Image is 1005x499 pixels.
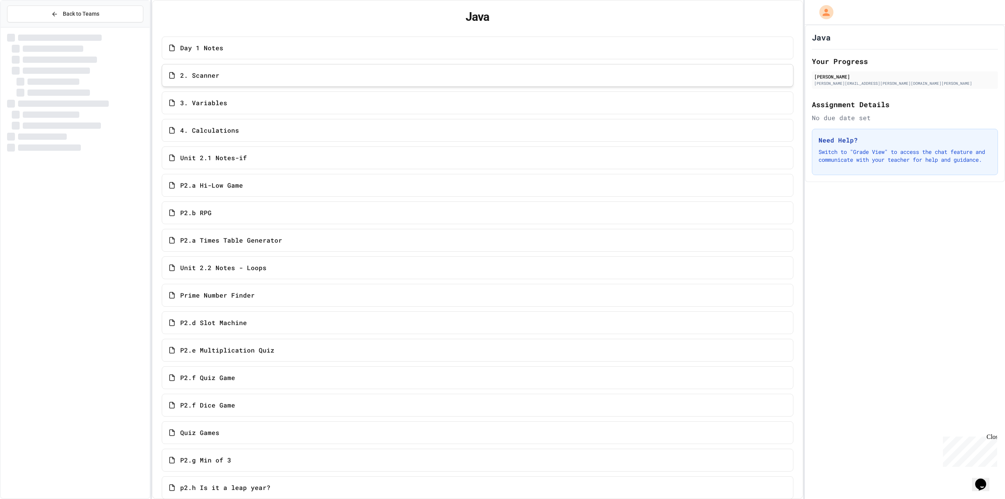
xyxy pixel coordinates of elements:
[162,146,793,169] a: Unit 2.1 Notes-if
[162,394,793,417] a: P2.f Dice Game
[162,421,793,444] a: Quiz Games
[162,256,793,279] a: Unit 2.2 Notes - Loops
[180,236,282,245] span: P2.a Times Table Generator
[180,71,219,80] span: 2. Scanner
[180,263,267,272] span: Unit 2.2 Notes - Loops
[162,119,793,142] a: 4. Calculations
[162,174,793,197] a: P2.a Hi-Low Game
[812,56,998,67] h2: Your Progress
[811,3,835,21] div: My Account
[814,73,996,80] div: [PERSON_NAME]
[812,32,831,43] h1: Java
[180,291,255,300] span: Prime Number Finder
[180,373,235,382] span: P2.f Quiz Game
[180,400,235,410] span: P2.f Dice Game
[814,80,996,86] div: [PERSON_NAME][EMAIL_ADDRESS][PERSON_NAME][DOMAIN_NAME][PERSON_NAME]
[812,113,998,122] div: No due date set
[819,148,991,164] p: Switch to "Grade View" to access the chat feature and communicate with your teacher for help and ...
[162,229,793,252] a: P2.a Times Table Generator
[180,455,231,465] span: P2.g Min of 3
[162,339,793,362] a: P2.e Multiplication Quiz
[812,99,998,110] h2: Assignment Details
[162,201,793,224] a: P2.b RPG
[180,318,247,327] span: P2.d Slot Machine
[180,208,212,218] span: P2.b RPG
[180,428,219,437] span: Quiz Games
[180,153,247,163] span: Unit 2.1 Notes-if
[940,433,997,467] iframe: chat widget
[162,37,793,59] a: Day 1 Notes
[3,3,54,50] div: Chat with us now!Close
[63,10,99,18] span: Back to Teams
[180,126,239,135] span: 4. Calculations
[162,366,793,389] a: P2.f Quiz Game
[180,483,270,492] span: p2.h Is it a leap year?
[7,5,143,22] button: Back to Teams
[819,135,991,145] h3: Need Help?
[162,10,793,24] h1: Java
[162,91,793,114] a: 3. Variables
[162,449,793,472] a: P2.g Min of 3
[180,98,227,108] span: 3. Variables
[180,181,243,190] span: P2.a Hi-Low Game
[162,64,793,87] a: 2. Scanner
[162,284,793,307] a: Prime Number Finder
[972,468,997,491] iframe: chat widget
[180,345,274,355] span: P2.e Multiplication Quiz
[162,476,793,499] a: p2.h Is it a leap year?
[162,311,793,334] a: P2.d Slot Machine
[180,43,223,53] span: Day 1 Notes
